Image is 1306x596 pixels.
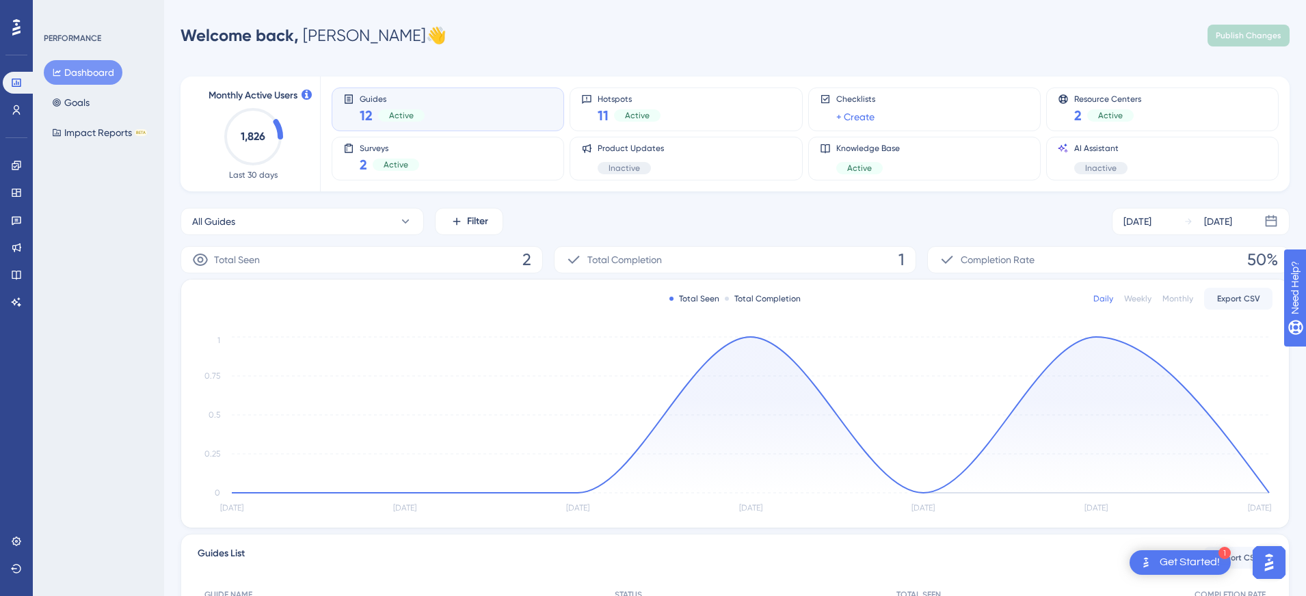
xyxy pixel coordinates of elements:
button: All Guides [181,208,424,235]
span: Surveys [360,143,419,152]
div: Open Get Started! checklist, remaining modules: 1 [1130,550,1231,575]
tspan: 0 [215,488,220,498]
span: Hotspots [598,94,661,103]
span: Active [847,163,872,174]
div: [PERSON_NAME] 👋 [181,25,447,46]
text: 1,826 [241,130,265,143]
span: Export CSV [1217,293,1260,304]
span: Inactive [609,163,640,174]
button: Publish Changes [1208,25,1290,46]
div: [DATE] [1204,213,1232,230]
span: Last 30 days [229,170,278,180]
div: Total Seen [669,293,719,304]
span: Resource Centers [1074,94,1141,103]
button: Export CSV [1204,288,1272,310]
iframe: UserGuiding AI Assistant Launcher [1249,542,1290,583]
div: [DATE] [1123,213,1151,230]
span: Filter [467,213,488,230]
span: All Guides [192,213,235,230]
tspan: 0.5 [209,410,220,420]
span: Guides [360,94,425,103]
div: Weekly [1124,293,1151,304]
span: Export CSV [1217,552,1260,563]
tspan: [DATE] [911,503,935,513]
span: 11 [598,106,609,125]
span: 1 [898,249,905,271]
tspan: [DATE] [566,503,589,513]
div: 1 [1218,547,1231,559]
span: Knowledge Base [836,143,900,154]
span: Completion Rate [961,252,1035,268]
button: Impact ReportsBETA [44,120,155,145]
span: 2 [522,249,531,271]
span: Need Help? [32,3,85,20]
span: Product Updates [598,143,664,154]
button: Filter [435,208,503,235]
span: 50% [1247,249,1278,271]
button: Dashboard [44,60,122,85]
div: Monthly [1162,293,1193,304]
img: launcher-image-alternative-text [1138,554,1154,571]
div: BETA [135,129,147,136]
span: 12 [360,106,373,125]
tspan: 1 [217,336,220,345]
div: Total Completion [725,293,801,304]
span: Guides List [198,545,245,570]
tspan: [DATE] [393,503,416,513]
span: Checklists [836,94,875,105]
span: 2 [360,155,367,174]
span: Welcome back, [181,25,299,45]
tspan: [DATE] [1248,503,1271,513]
tspan: [DATE] [1084,503,1108,513]
span: Active [384,159,408,170]
tspan: 0.75 [204,371,220,381]
span: Total Completion [587,252,662,268]
div: Get Started! [1160,555,1220,570]
span: Active [625,110,650,121]
span: Total Seen [214,252,260,268]
span: Inactive [1085,163,1117,174]
span: Active [1098,110,1123,121]
div: PERFORMANCE [44,33,101,44]
a: + Create [836,109,875,125]
button: Goals [44,90,98,115]
span: 2 [1074,106,1082,125]
button: Export CSV [1204,547,1272,569]
span: Publish Changes [1216,30,1281,41]
tspan: 0.25 [204,449,220,459]
span: AI Assistant [1074,143,1128,154]
tspan: [DATE] [220,503,243,513]
div: Daily [1093,293,1113,304]
span: Active [389,110,414,121]
tspan: [DATE] [739,503,762,513]
span: Monthly Active Users [209,87,297,104]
